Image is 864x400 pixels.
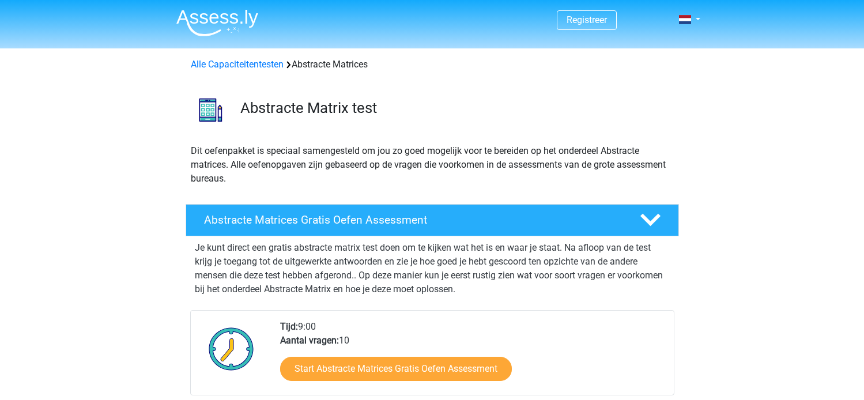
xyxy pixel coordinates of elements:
[186,85,235,134] img: abstracte matrices
[204,213,621,227] h4: Abstracte Matrices Gratis Oefen Assessment
[280,357,512,381] a: Start Abstracte Matrices Gratis Oefen Assessment
[191,144,674,186] p: Dit oefenpakket is speciaal samengesteld om jou zo goed mogelijk voor te bereiden op het onderdee...
[191,59,284,70] a: Alle Capaciteitentesten
[280,335,339,346] b: Aantal vragen:
[195,241,670,296] p: Je kunt direct een gratis abstracte matrix test doen om te kijken wat het is en waar je staat. Na...
[202,320,261,378] img: Klok
[271,320,673,395] div: 9:00 10
[240,99,670,117] h3: Abstracte Matrix test
[186,58,678,71] div: Abstracte Matrices
[176,9,258,36] img: Assessly
[567,14,607,25] a: Registreer
[181,204,684,236] a: Abstracte Matrices Gratis Oefen Assessment
[280,321,298,332] b: Tijd:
